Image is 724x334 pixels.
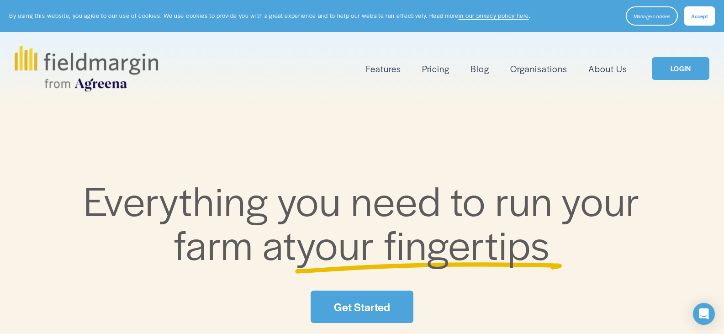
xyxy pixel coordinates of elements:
[652,57,709,80] a: LOGIN
[684,6,715,26] button: Accept
[691,12,708,20] span: Accept
[470,61,489,76] a: Blog
[311,291,413,323] a: Get Started
[422,61,449,76] a: Pricing
[84,171,650,272] span: Everything you need to run your farm at
[588,61,627,76] a: About Us
[15,46,158,91] img: fieldmargin.com
[9,11,530,20] p: By using this website, you agree to our use of cookies. We use cookies to provide you with a grea...
[296,215,550,272] span: your fingertips
[634,12,670,20] span: Manage cookies
[366,62,401,75] span: Features
[693,303,715,325] div: Open Intercom Messenger
[626,6,678,26] button: Manage cookies
[366,61,401,76] a: folder dropdown
[510,61,567,76] a: Organisations
[459,11,529,20] a: in our privacy policy here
